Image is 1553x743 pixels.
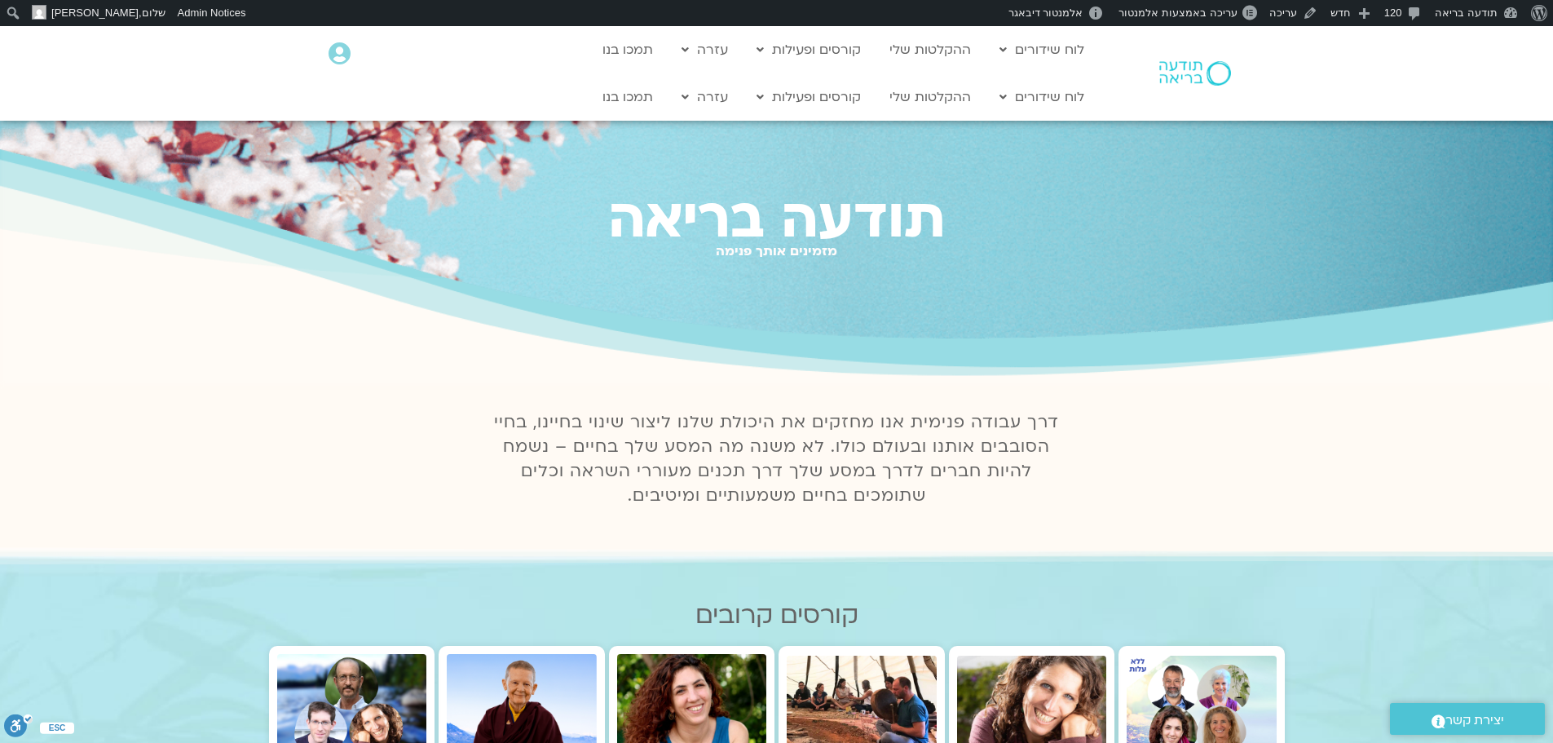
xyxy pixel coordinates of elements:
[1159,61,1231,86] img: תודעה בריאה
[594,34,661,65] a: תמכו בנו
[594,82,661,113] a: תמכו בנו
[748,82,869,113] a: קורסים ופעילות
[673,82,736,113] a: עזרה
[1118,7,1237,19] span: עריכה באמצעות אלמנטור
[1390,703,1545,735] a: יצירת קשר
[485,410,1069,508] p: דרך עבודה פנימית אנו מחזקים את היכולת שלנו ליצור שינוי בחיינו, בחיי הסובבים אותנו ובעולם כולו. לא...
[51,7,139,19] span: [PERSON_NAME]
[673,34,736,65] a: עזרה
[269,601,1285,630] h2: קורסים קרובים
[748,34,869,65] a: קורסים ופעילות
[991,82,1092,113] a: לוח שידורים
[881,34,979,65] a: ההקלטות שלי
[1445,710,1504,732] span: יצירת קשר
[991,34,1092,65] a: לוח שידורים
[881,82,979,113] a: ההקלטות שלי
